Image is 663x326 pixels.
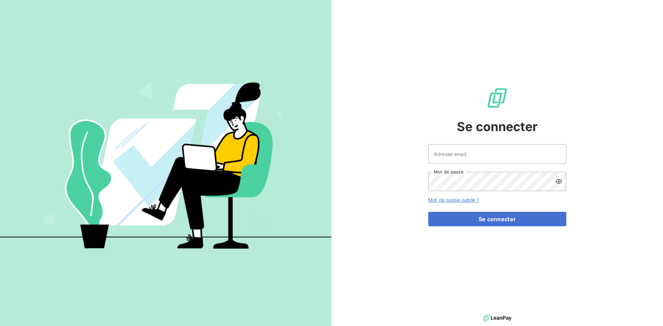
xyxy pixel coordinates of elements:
[428,197,479,203] a: Mot de passe oublié ?
[486,87,508,109] img: Logo LeanPay
[428,144,566,164] input: placeholder
[428,212,566,226] button: Se connecter
[457,117,538,136] span: Se connecter
[483,313,511,323] img: logo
